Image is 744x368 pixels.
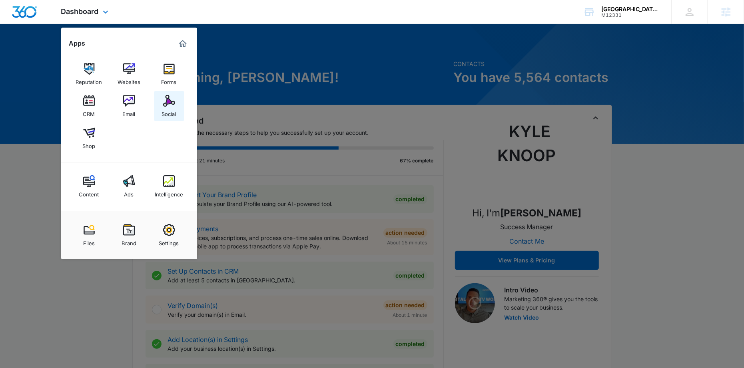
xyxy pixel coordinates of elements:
[74,59,104,89] a: Reputation
[79,187,99,198] div: Content
[162,107,176,117] div: Social
[154,220,184,250] a: Settings
[118,75,140,85] div: Websites
[123,107,136,117] div: Email
[83,107,95,117] div: CRM
[74,220,104,250] a: Files
[114,59,144,89] a: Websites
[76,75,102,85] div: Reputation
[122,236,136,246] div: Brand
[154,171,184,202] a: Intelligence
[176,37,189,50] a: Marketing 360® Dashboard
[74,171,104,202] a: Content
[601,6,660,12] div: account name
[83,236,95,246] div: Files
[74,91,104,121] a: CRM
[601,12,660,18] div: account id
[69,40,86,47] h2: Apps
[83,139,96,149] div: Shop
[155,187,183,198] div: Intelligence
[114,91,144,121] a: Email
[154,91,184,121] a: Social
[124,187,134,198] div: Ads
[114,220,144,250] a: Brand
[162,75,177,85] div: Forms
[74,123,104,153] a: Shop
[114,171,144,202] a: Ads
[159,236,179,246] div: Settings
[61,7,99,16] span: Dashboard
[154,59,184,89] a: Forms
